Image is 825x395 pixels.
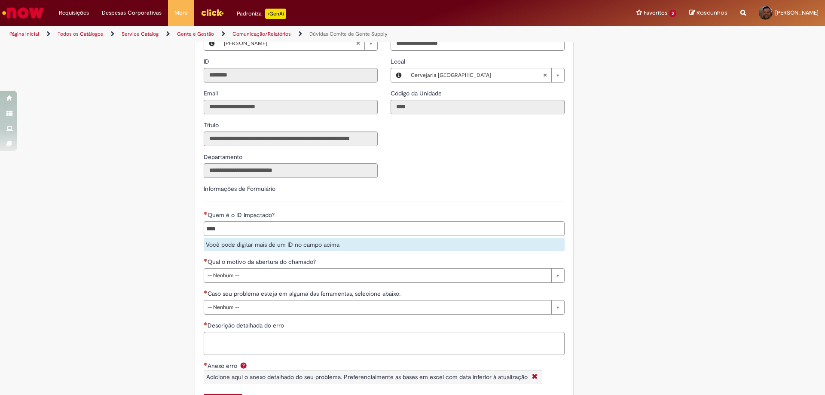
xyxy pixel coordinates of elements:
[204,58,211,65] span: Somente leitura - ID
[237,9,286,19] div: Padroniza
[538,68,551,82] abbr: Limpar campo Local
[644,9,667,17] span: Favoritos
[391,36,565,51] input: Telefone de Contato
[391,68,406,82] button: Local, Visualizar este registro Cervejaria Pernambuco
[391,89,443,97] span: Somente leitura - Código da Unidade
[208,290,402,297] span: Caso seu problema esteja em alguma das ferramentas, selecione abaixo:
[204,37,220,50] button: Favorecido, Visualizar este registro Alisson Rodrigues Da Silva
[9,31,39,37] a: Página inicial
[406,68,564,82] a: Cervejaria [GEOGRAPHIC_DATA]Limpar campo Local
[232,31,291,37] a: Comunicação/Relatórios
[204,258,208,262] span: Necessários
[177,31,214,37] a: Gente e Gestão
[204,211,208,215] span: Necessários
[208,269,547,282] span: -- Nenhum --
[530,373,540,382] i: Fechar More information Por question_anexo_erro
[204,121,220,129] label: Somente leitura - Título
[208,322,286,329] span: Descrição detalhada do erro
[204,290,208,294] span: Necessários
[174,9,188,17] span: More
[391,100,565,114] input: Código da Unidade
[6,26,544,42] ul: Trilhas de página
[208,258,318,266] span: Qual o motivo da abertura do chamado?
[208,211,276,219] span: Quem é o ID Impactado?
[204,332,565,355] textarea: Descrição detalhada do erro
[204,68,378,83] input: ID
[208,362,239,370] span: Anexo erro
[697,9,727,17] span: Rascunhos
[411,68,543,82] span: Cervejaria [GEOGRAPHIC_DATA]
[204,185,275,193] label: Informações de Formulário
[689,9,727,17] a: Rascunhos
[204,163,378,178] input: Departamento
[206,373,528,381] span: Adicione aqui o anexo detalhado do seu problema. Preferencialmente as bases em excel com data inf...
[224,37,356,50] span: [PERSON_NAME]
[59,9,89,17] span: Requisições
[204,153,244,161] label: Somente leitura - Departamento
[204,362,208,366] span: Necessários
[309,31,388,37] a: Dúvidas Comite de Gente Supply
[208,300,547,314] span: -- Nenhum --
[1,4,45,21] img: ServiceNow
[204,89,220,98] label: Somente leitura - Email
[204,57,211,66] label: Somente leitura - ID
[204,89,220,97] span: Somente leitura - Email
[351,37,364,50] abbr: Limpar campo Favorecido
[102,9,162,17] span: Despesas Corporativas
[391,89,443,98] label: Somente leitura - Código da Unidade
[391,58,407,65] span: Local
[204,100,378,114] input: Email
[204,238,565,251] div: Você pode digitar mais de um ID no campo acima
[201,6,224,19] img: click_logo_yellow_360x200.png
[669,10,676,17] span: 3
[204,132,378,146] input: Título
[775,9,819,16] span: [PERSON_NAME]
[238,362,249,369] span: Ajuda para Anexo erro
[204,322,208,325] span: Necessários
[122,31,159,37] a: Service Catalog
[58,31,103,37] a: Todos os Catálogos
[265,9,286,19] p: +GenAi
[220,37,377,50] a: [PERSON_NAME]Limpar campo Favorecido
